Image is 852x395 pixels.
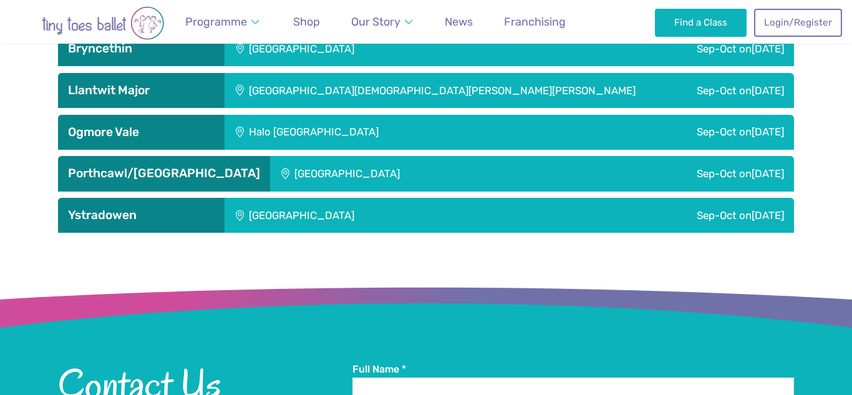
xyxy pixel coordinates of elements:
[68,41,215,56] h3: Bryncethin
[68,125,215,140] h3: Ogmore Vale
[498,8,571,36] a: Franchising
[68,166,260,181] h3: Porthcawl/[GEOGRAPHIC_DATA]
[293,15,320,28] span: Shop
[68,83,215,98] h3: Llantwit Major
[16,6,190,40] img: tiny toes ballet
[655,9,747,36] a: Find a Class
[546,198,794,233] div: Sep-Oct on
[288,8,326,36] a: Shop
[185,15,247,28] span: Programme
[352,363,794,376] label: Full Name *
[566,156,794,191] div: Sep-Oct on
[504,15,566,28] span: Franchising
[225,198,546,233] div: [GEOGRAPHIC_DATA]
[752,42,784,55] span: [DATE]
[346,8,419,36] a: Our Story
[68,208,215,223] h3: Ystradowen
[225,31,546,66] div: [GEOGRAPHIC_DATA]
[225,73,678,108] div: [GEOGRAPHIC_DATA][DEMOGRAPHIC_DATA][PERSON_NAME][PERSON_NAME]
[752,125,784,138] span: [DATE]
[439,8,478,36] a: News
[180,8,266,36] a: Programme
[445,15,473,28] span: News
[754,9,841,36] a: Login/Register
[752,209,784,222] span: [DATE]
[752,84,784,97] span: [DATE]
[679,73,794,108] div: Sep-Oct on
[225,115,569,150] div: Halo [GEOGRAPHIC_DATA]
[546,31,794,66] div: Sep-Oct on
[752,167,784,180] span: [DATE]
[270,156,566,191] div: [GEOGRAPHIC_DATA]
[569,115,794,150] div: Sep-Oct on
[351,15,400,28] span: Our Story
